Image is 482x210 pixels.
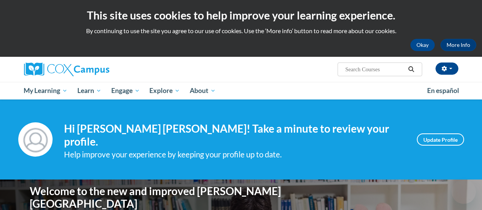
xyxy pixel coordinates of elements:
button: Account Settings [436,63,458,75]
a: Explore [144,82,185,99]
a: About [185,82,221,99]
img: Cox Campus [24,63,109,76]
span: About [190,86,216,95]
button: Search [405,65,417,74]
iframe: Button to launch messaging window [452,180,476,204]
button: Okay [410,39,435,51]
div: Help improve your experience by keeping your profile up to date. [64,148,405,161]
div: Main menu [18,82,464,99]
img: Profile Image [18,122,53,157]
a: Engage [106,82,145,99]
h4: Hi [PERSON_NAME] [PERSON_NAME]! Take a minute to review your profile. [64,122,405,148]
a: Learn [72,82,106,99]
p: By continuing to use the site you agree to our use of cookies. Use the ‘More info’ button to read... [6,27,476,35]
span: En español [427,87,459,95]
span: Engage [111,86,140,95]
h2: This site uses cookies to help improve your learning experience. [6,8,476,23]
span: Learn [77,86,101,95]
input: Search Courses [344,65,405,74]
span: Explore [149,86,180,95]
span: My Learning [24,86,67,95]
a: My Learning [19,82,73,99]
a: Update Profile [417,133,464,146]
a: En español [422,83,464,99]
a: Cox Campus [24,63,161,76]
a: More Info [440,39,476,51]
